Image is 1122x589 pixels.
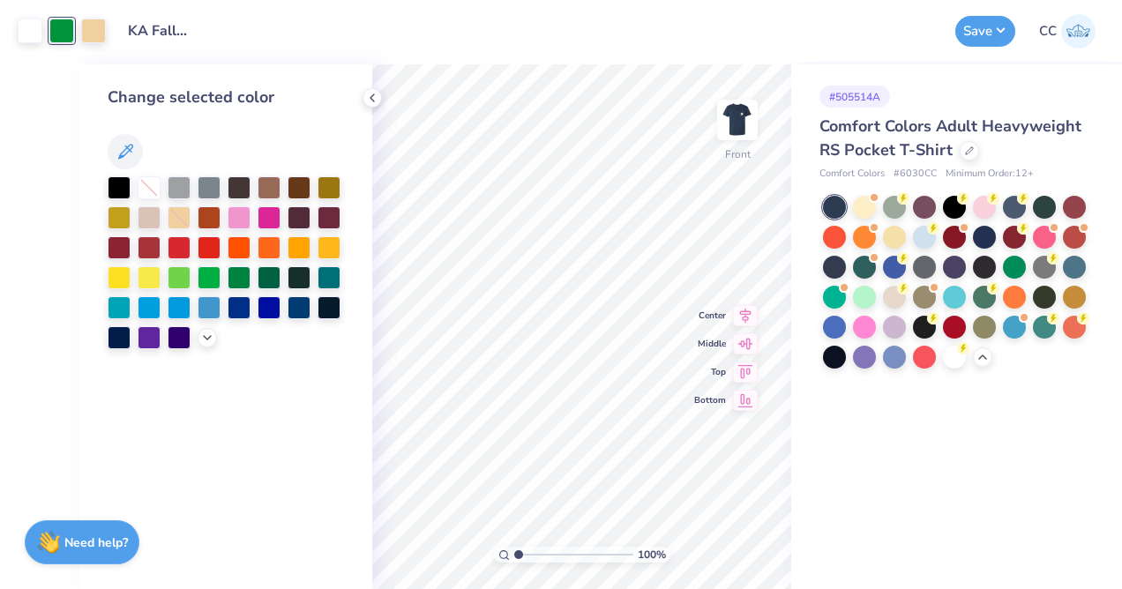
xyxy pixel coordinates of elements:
[725,146,751,162] div: Front
[694,309,726,322] span: Center
[894,167,937,182] span: # 6030CC
[694,366,726,378] span: Top
[819,116,1081,160] span: Comfort Colors Adult Heavyweight RS Pocket T-Shirt
[108,86,344,109] div: Change selected color
[819,167,885,182] span: Comfort Colors
[1039,21,1057,41] span: CC
[1061,14,1096,48] img: Christopher Clara
[1039,14,1096,48] a: CC
[694,394,726,406] span: Bottom
[115,13,201,48] input: Untitled Design
[720,102,755,138] img: Front
[819,86,890,108] div: # 505514A
[638,547,666,563] span: 100 %
[694,338,726,350] span: Middle
[64,534,128,551] strong: Need help?
[955,16,1015,47] button: Save
[946,167,1034,182] span: Minimum Order: 12 +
